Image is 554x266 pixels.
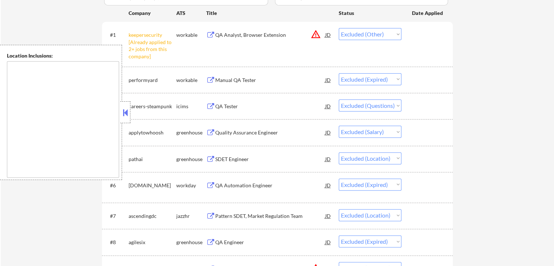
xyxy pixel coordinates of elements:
div: JD [325,209,332,222]
div: Company [129,9,176,17]
div: applytowhoosh [129,129,176,136]
button: warning_amber [311,29,321,39]
div: [DOMAIN_NAME] [129,182,176,189]
div: icims [176,103,206,110]
div: Date Applied [412,9,444,17]
div: Status [339,6,401,19]
div: JD [325,179,332,192]
div: pathai [129,156,176,163]
div: #8 [110,239,123,246]
div: #7 [110,212,123,220]
div: Title [206,9,332,17]
div: QA Engineer [215,239,325,246]
div: QA Automation Engineer [215,182,325,189]
div: workable [176,77,206,84]
div: QA Analyst, Browser Extension [215,31,325,39]
div: #6 [110,182,123,189]
div: Pattern SDET, Market Regulation Team [215,212,325,220]
div: JD [325,99,332,113]
div: workable [176,31,206,39]
div: Location Inclusions: [7,52,119,59]
div: greenhouse [176,239,206,246]
div: JD [325,126,332,139]
div: performyard [129,77,176,84]
div: agilesix [129,239,176,246]
div: greenhouse [176,129,206,136]
div: workday [176,182,206,189]
div: JD [325,28,332,41]
div: SDET Engineer [215,156,325,163]
div: Manual QA Tester [215,77,325,84]
div: ascendingdc [129,212,176,220]
div: ATS [176,9,206,17]
div: QA Tester [215,103,325,110]
div: JD [325,152,332,165]
div: JD [325,235,332,249]
div: keepersecurity [Already applied to 2+ jobs from this company] [129,31,176,60]
div: jazzhr [176,212,206,220]
div: #1 [110,31,123,39]
div: JD [325,73,332,86]
div: careers-steampunk [129,103,176,110]
div: Quality Assurance Engineer [215,129,325,136]
div: greenhouse [176,156,206,163]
